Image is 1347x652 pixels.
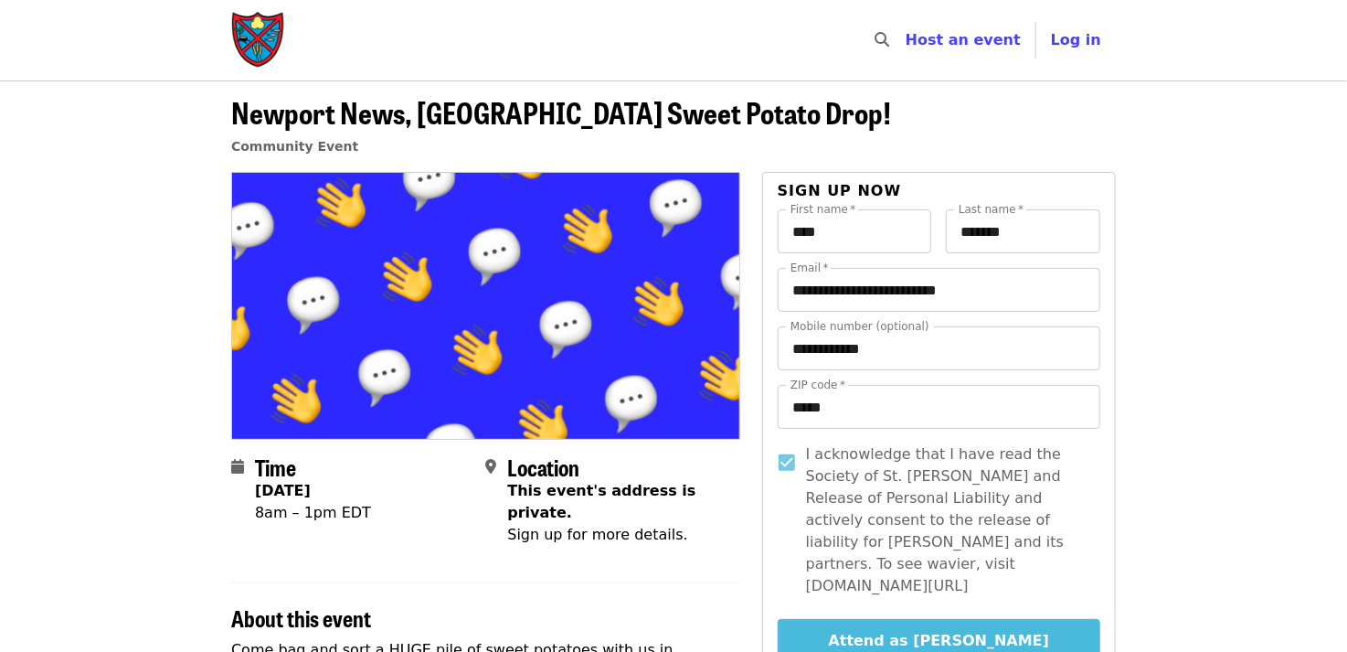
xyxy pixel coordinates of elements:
input: Last name [946,209,1100,253]
span: About this event [231,602,371,634]
span: Newport News, [GEOGRAPHIC_DATA] Sweet Potato Drop! [231,91,891,134]
span: I acknowledge that I have read the Society of St. [PERSON_NAME] and Release of Personal Liability... [806,444,1086,597]
a: Host an event [906,31,1021,48]
label: Email [790,262,829,273]
span: Location [507,451,579,483]
input: ZIP code [778,385,1100,429]
strong: [DATE] [255,482,311,499]
button: Log in [1036,22,1116,59]
label: ZIP code [790,379,845,390]
div: 8am – 1pm EDT [255,502,371,524]
span: Sign up for more details. [507,526,687,543]
input: Search [900,18,915,62]
label: First name [790,204,856,215]
span: Log in [1051,31,1101,48]
input: Mobile number (optional) [778,326,1100,370]
label: Mobile number (optional) [790,321,929,332]
input: Email [778,268,1100,312]
i: search icon [875,31,889,48]
i: map-marker-alt icon [485,458,496,476]
span: Time [255,451,296,483]
label: Last name [959,204,1024,215]
span: Sign up now [778,182,902,199]
img: Newport News, VA Sweet Potato Drop! organized by Society of St. Andrew [232,173,739,438]
a: Community Event [231,139,358,154]
img: Society of St. Andrew - Home [231,11,286,69]
i: calendar icon [231,458,244,476]
input: First name [778,209,932,253]
span: This event's address is private. [507,482,695,521]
